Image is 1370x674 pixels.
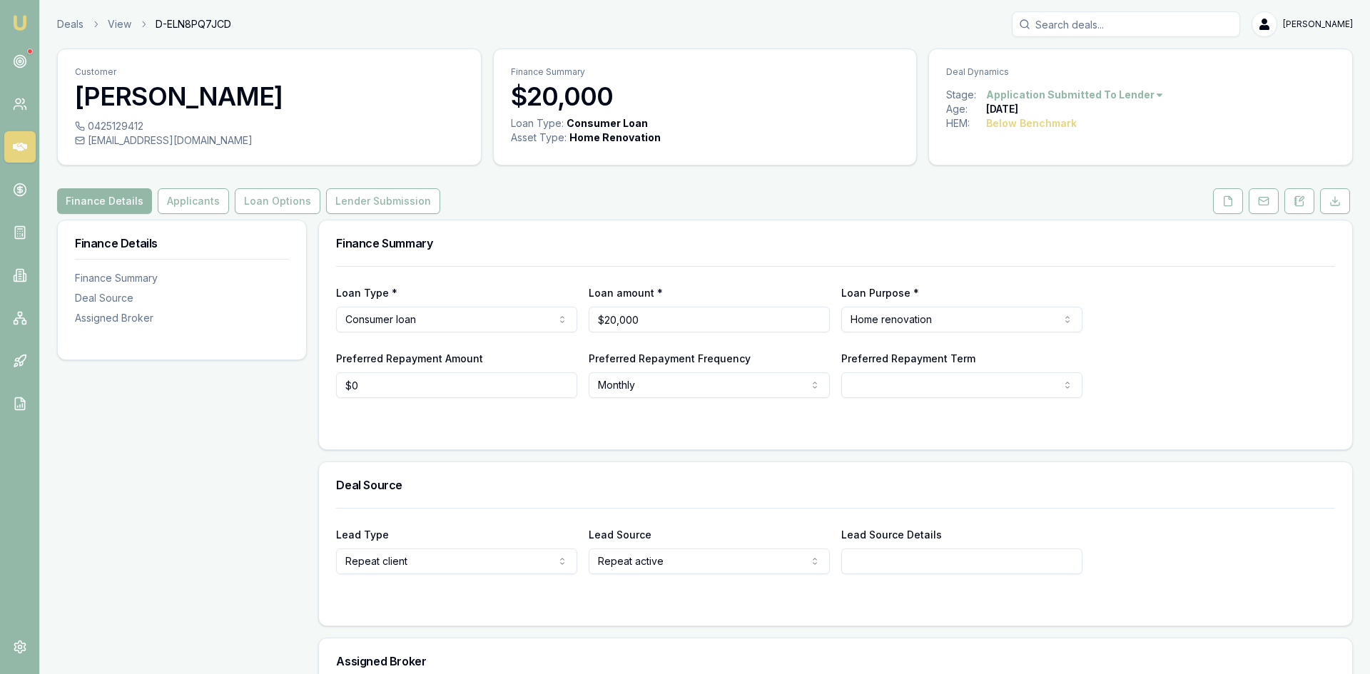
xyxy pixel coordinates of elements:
button: Applicants [158,188,229,214]
div: 0425129412 [75,119,464,133]
div: [EMAIL_ADDRESS][DOMAIN_NAME] [75,133,464,148]
div: Finance Summary [75,271,289,285]
button: Loan Options [235,188,320,214]
div: Consumer Loan [567,116,648,131]
div: Age: [946,102,986,116]
h3: Finance Summary [336,238,1335,249]
div: HEM: [946,116,986,131]
span: D-ELN8PQ7JCD [156,17,231,31]
a: Lender Submission [323,188,443,214]
h3: Assigned Broker [336,655,1335,667]
label: Loan amount * [589,287,663,299]
div: Below Benchmark [986,116,1077,131]
input: $ [336,372,577,398]
button: Application Submitted To Lender [986,88,1164,102]
label: Preferred Repayment Term [841,352,975,364]
a: View [108,17,131,31]
h3: [PERSON_NAME] [75,82,464,111]
label: Lead Source Details [841,529,942,541]
h3: Finance Details [75,238,289,249]
label: Preferred Repayment Amount [336,352,483,364]
div: Home Renovation [569,131,661,145]
div: [DATE] [986,102,1018,116]
button: Finance Details [57,188,152,214]
input: Search deals [1012,11,1240,37]
div: Deal Source [75,291,289,305]
p: Customer [75,66,464,78]
input: $ [589,307,830,332]
p: Deal Dynamics [946,66,1335,78]
div: Assigned Broker [75,311,289,325]
label: Loan Type * [336,287,397,299]
a: Deals [57,17,83,31]
nav: breadcrumb [57,17,231,31]
div: Stage: [946,88,986,102]
label: Loan Purpose * [841,287,919,299]
p: Finance Summary [511,66,900,78]
h3: $20,000 [511,82,900,111]
a: Loan Options [232,188,323,214]
button: Lender Submission [326,188,440,214]
a: Applicants [155,188,232,214]
label: Lead Source [589,529,651,541]
span: [PERSON_NAME] [1283,19,1353,30]
img: emu-icon-u.png [11,14,29,31]
a: Finance Details [57,188,155,214]
label: Preferred Repayment Frequency [589,352,751,364]
div: Asset Type : [511,131,567,145]
div: Loan Type: [511,116,564,131]
h3: Deal Source [336,479,1335,491]
label: Lead Type [336,529,389,541]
